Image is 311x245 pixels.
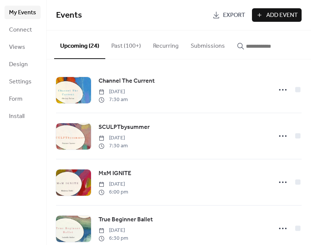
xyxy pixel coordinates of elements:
span: My Events [9,8,36,17]
span: Export [223,11,245,20]
span: Events [56,7,82,24]
span: Views [9,43,25,52]
a: Design [5,57,41,71]
span: 7:30 am [99,96,128,104]
a: Connect [5,23,41,36]
span: [DATE] [99,134,128,142]
a: MxM IGNITE [99,169,131,178]
button: Add Event [252,8,302,22]
span: Install [9,112,24,121]
span: Channel The Current [99,77,155,86]
span: Form [9,95,23,104]
button: Recurring [147,30,185,58]
a: Channel The Current [99,76,155,86]
button: Submissions [185,30,231,58]
span: [DATE] [99,180,128,188]
span: 7:30 am [99,142,128,150]
a: SCULPTbysummer [99,122,150,132]
span: 6:00 pm [99,188,128,196]
a: Form [5,92,41,106]
a: True Beginner Ballet [99,215,153,225]
span: Settings [9,77,32,86]
span: Connect [9,26,32,35]
span: 6:30 pm [99,234,128,242]
span: Design [9,60,28,69]
span: [DATE] [99,227,128,234]
span: Add Event [266,11,298,20]
a: Views [5,40,41,54]
a: Install [5,109,41,123]
button: Upcoming (24) [54,30,105,59]
span: True Beginner Ballet [99,215,153,224]
span: SCULPTbysummer [99,123,150,132]
a: Export [209,8,249,22]
a: Settings [5,75,41,88]
button: Past (100+) [105,30,147,58]
a: My Events [5,6,41,19]
span: [DATE] [99,88,128,96]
